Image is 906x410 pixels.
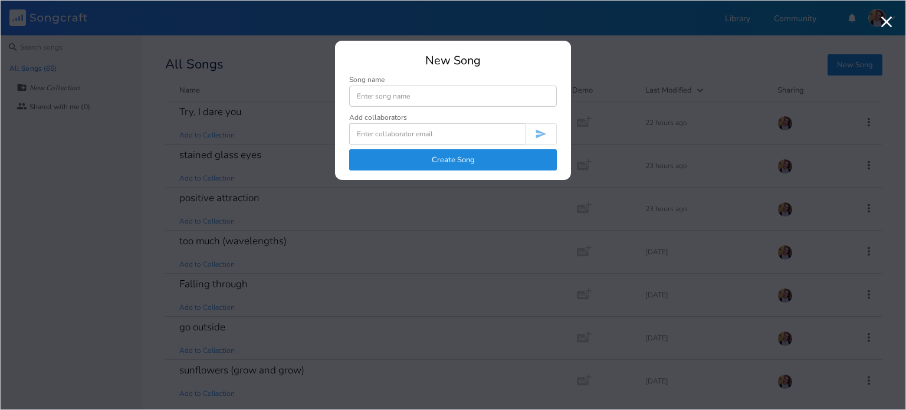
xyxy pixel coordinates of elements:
input: Enter song name [349,86,557,107]
button: Create Song [349,149,557,170]
button: Invite [525,123,557,145]
div: Add collaborators [349,114,407,121]
input: Enter collaborator email [349,123,525,145]
div: Song name [349,76,557,83]
div: New Song [349,55,557,67]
